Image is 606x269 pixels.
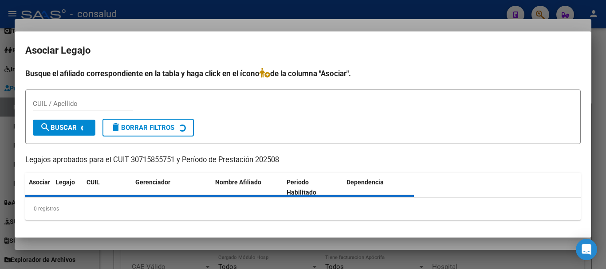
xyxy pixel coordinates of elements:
h4: Busque el afiliado correspondiente en la tabla y haga click en el ícono de la columna "Asociar". [25,68,581,79]
datatable-header-cell: Dependencia [343,173,414,202]
datatable-header-cell: Legajo [52,173,83,202]
span: Asociar [29,179,50,186]
span: CUIL [87,179,100,186]
span: Nombre Afiliado [215,179,261,186]
span: Borrar Filtros [110,124,174,132]
h2: Asociar Legajo [25,42,581,59]
p: Legajos aprobados para el CUIT 30715855751 y Período de Prestación 202508 [25,155,581,166]
mat-icon: search [40,122,51,133]
datatable-header-cell: Asociar [25,173,52,202]
div: Open Intercom Messenger [576,239,597,260]
span: Buscar [40,124,77,132]
datatable-header-cell: Periodo Habilitado [283,173,343,202]
span: Periodo Habilitado [287,179,316,196]
button: Borrar Filtros [102,119,194,136]
mat-icon: delete [110,122,121,133]
span: Dependencia [346,179,384,186]
span: Legajo [55,179,75,186]
datatable-header-cell: CUIL [83,173,132,202]
datatable-header-cell: Gerenciador [132,173,212,202]
button: Buscar [33,120,95,136]
div: 0 registros [25,198,581,220]
datatable-header-cell: Nombre Afiliado [212,173,283,202]
span: Gerenciador [135,179,170,186]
